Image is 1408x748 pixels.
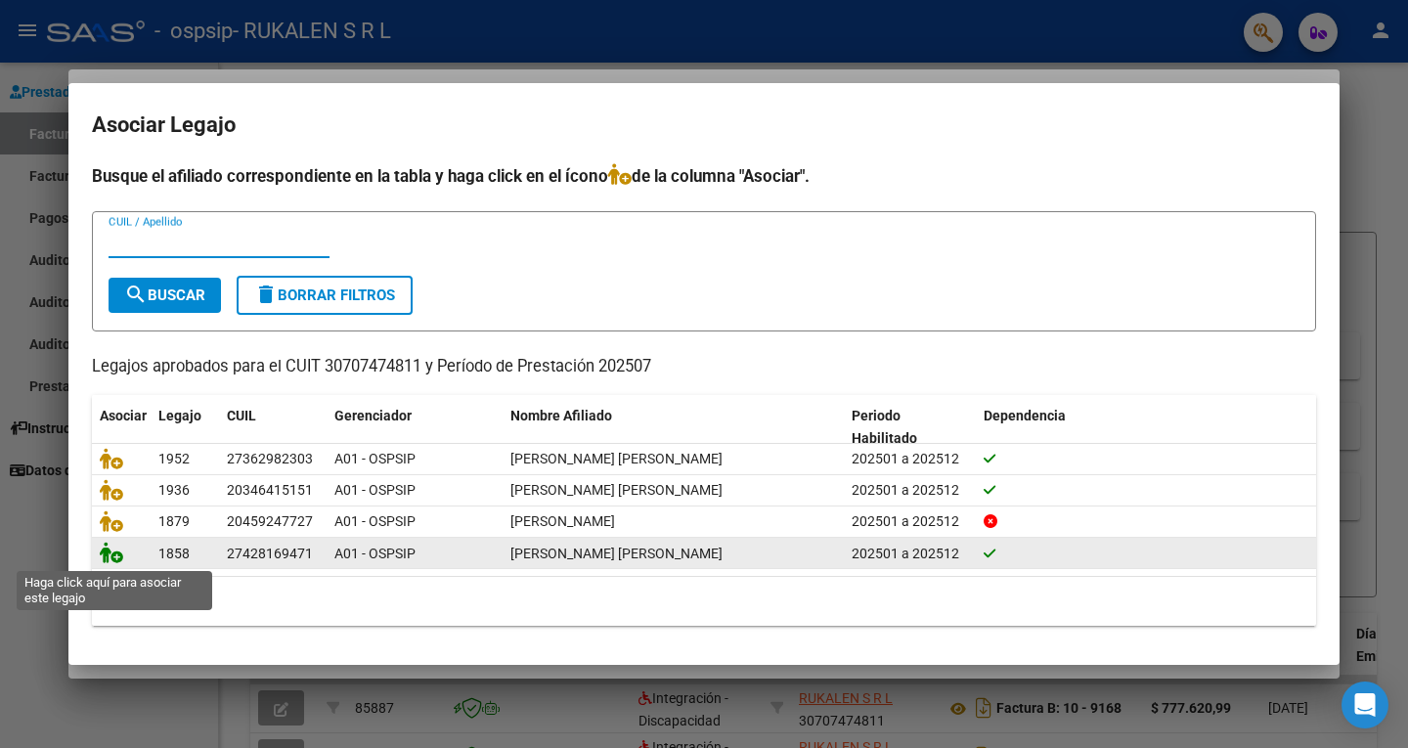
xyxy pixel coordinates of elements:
[976,395,1317,460] datatable-header-cell: Dependencia
[227,510,313,533] div: 20459247727
[158,482,190,498] span: 1936
[124,286,205,304] span: Buscar
[158,451,190,466] span: 1952
[852,543,968,565] div: 202501 a 202512
[124,283,148,306] mat-icon: search
[227,543,313,565] div: 27428169471
[92,107,1316,144] h2: Asociar Legajo
[510,513,615,529] span: FLOR LUCAS MATEO
[334,546,416,561] span: A01 - OSPSIP
[510,451,723,466] span: DOMINGUEZ NURIA BELEN
[92,355,1316,379] p: Legajos aprobados para el CUIT 30707474811 y Período de Prestación 202507
[334,482,416,498] span: A01 - OSPSIP
[158,546,190,561] span: 1858
[92,577,1316,626] div: 4 registros
[327,395,503,460] datatable-header-cell: Gerenciador
[852,448,968,470] div: 202501 a 202512
[92,163,1316,189] h4: Busque el afiliado correspondiente en la tabla y haga click en el ícono de la columna "Asociar".
[334,513,416,529] span: A01 - OSPSIP
[227,448,313,470] div: 27362982303
[109,278,221,313] button: Buscar
[844,395,976,460] datatable-header-cell: Periodo Habilitado
[227,479,313,502] div: 20346415151
[227,408,256,423] span: CUIL
[158,408,201,423] span: Legajo
[151,395,219,460] datatable-header-cell: Legajo
[219,395,327,460] datatable-header-cell: CUIL
[510,408,612,423] span: Nombre Afiliado
[254,286,395,304] span: Borrar Filtros
[100,408,147,423] span: Asociar
[92,395,151,460] datatable-header-cell: Asociar
[852,479,968,502] div: 202501 a 202512
[852,408,917,446] span: Periodo Habilitado
[334,408,412,423] span: Gerenciador
[237,276,413,315] button: Borrar Filtros
[254,283,278,306] mat-icon: delete
[984,408,1066,423] span: Dependencia
[334,451,416,466] span: A01 - OSPSIP
[510,546,723,561] span: VERON ESMERALDA LUDMILA
[852,510,968,533] div: 202501 a 202512
[503,395,844,460] datatable-header-cell: Nombre Afiliado
[158,513,190,529] span: 1879
[510,482,723,498] span: FERNANDEZ TORRES LEANDRO MARTIN
[1342,682,1388,728] div: Open Intercom Messenger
